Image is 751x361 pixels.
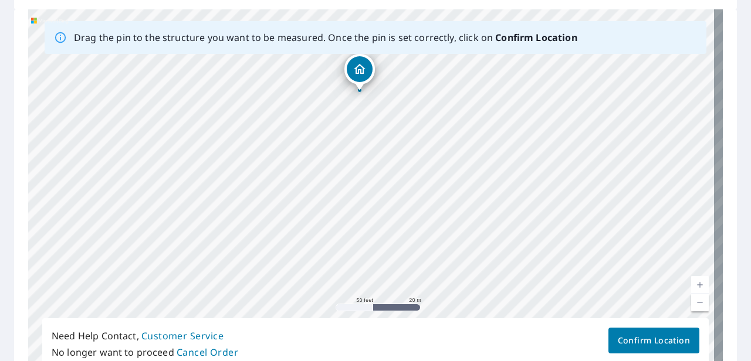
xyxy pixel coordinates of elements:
b: Confirm Location [495,31,577,44]
a: Current Level 19, Zoom In [691,276,709,294]
p: Drag the pin to the structure you want to be measured. Once the pin is set correctly, click on [74,30,577,45]
p: No longer want to proceed [52,344,238,360]
button: Confirm Location [608,328,699,353]
button: Cancel Order [177,344,239,360]
p: Need Help Contact, [52,328,238,344]
div: Dropped pin, building 1, Residential property, 1750 Sister Grove Rd Van Alstyne, TX 75495 [344,54,375,90]
a: Current Level 19, Zoom Out [691,294,709,311]
span: Confirm Location [618,333,690,348]
button: Customer Service [141,328,224,344]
